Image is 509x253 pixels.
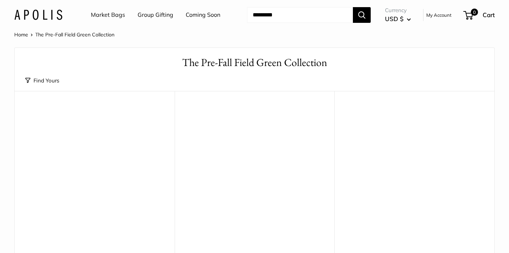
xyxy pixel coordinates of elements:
[14,30,114,39] nav: Breadcrumb
[25,76,59,86] button: Find Yours
[14,10,62,20] img: Apolis
[35,31,114,38] span: The Pre-Fall Field Green Collection
[186,10,220,20] a: Coming Soon
[385,15,403,22] span: USD $
[353,7,371,23] button: Search
[426,11,452,19] a: My Account
[25,55,484,70] h1: The Pre-Fall Field Green Collection
[138,10,173,20] a: Group Gifting
[14,31,28,38] a: Home
[483,11,495,19] span: Cart
[471,9,478,16] span: 0
[247,7,353,23] input: Search...
[464,9,495,21] a: 0 Cart
[385,13,411,25] button: USD $
[91,10,125,20] a: Market Bags
[385,5,411,15] span: Currency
